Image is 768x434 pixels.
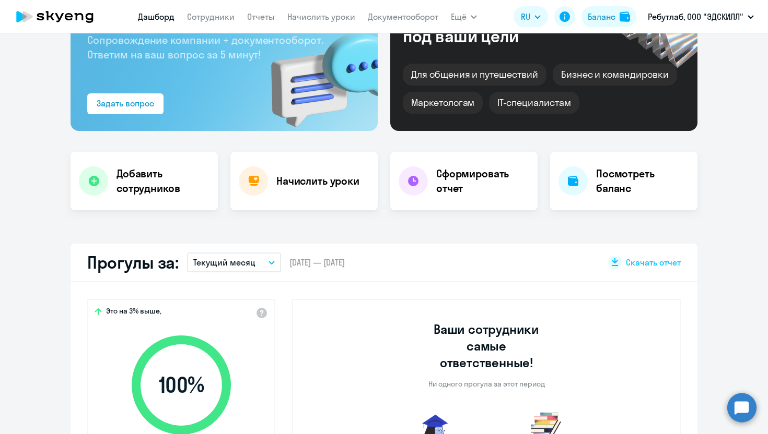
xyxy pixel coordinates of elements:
img: bg-img [256,14,378,131]
div: Для общения и путешествий [403,64,546,86]
span: Ещё [451,10,467,23]
span: RU [521,10,530,23]
h3: Ваши сотрудники самые ответственные! [420,321,554,371]
span: Сопровождение компании + документооборот. Ответим на ваш вопрос за 5 минут! [87,33,323,61]
button: Текущий месяц [187,252,281,272]
button: RU [514,6,548,27]
span: 100 % [121,372,241,397]
button: Ребутлаб, ООО "ЭДСКИЛЛ" [643,4,759,29]
p: Текущий месяц [193,256,255,269]
a: Дашборд [138,11,174,22]
h4: Добавить сотрудников [117,166,210,196]
a: Сотрудники [187,11,235,22]
button: Ещё [451,6,477,27]
button: Задать вопрос [87,93,164,114]
div: Бизнес и командировки [553,64,677,86]
div: Маркетологам [403,92,483,114]
p: Ни одного прогула за этот период [428,379,545,389]
div: Задать вопрос [97,97,154,110]
div: Курсы английского под ваши цели [403,9,581,45]
a: Отчеты [247,11,275,22]
span: Это на 3% выше, [106,306,161,319]
div: Баланс [588,10,615,23]
a: Документооборот [368,11,438,22]
h4: Посмотреть баланс [596,166,689,196]
span: [DATE] — [DATE] [289,257,345,268]
p: Ребутлаб, ООО "ЭДСКИЛЛ" [648,10,743,23]
div: IT-специалистам [489,92,579,114]
button: Балансbalance [581,6,636,27]
img: balance [620,11,630,22]
h4: Сформировать отчет [436,166,529,196]
a: Начислить уроки [287,11,355,22]
h4: Начислить уроки [276,174,359,188]
h2: Прогулы за: [87,252,179,273]
span: Скачать отчет [626,257,681,268]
